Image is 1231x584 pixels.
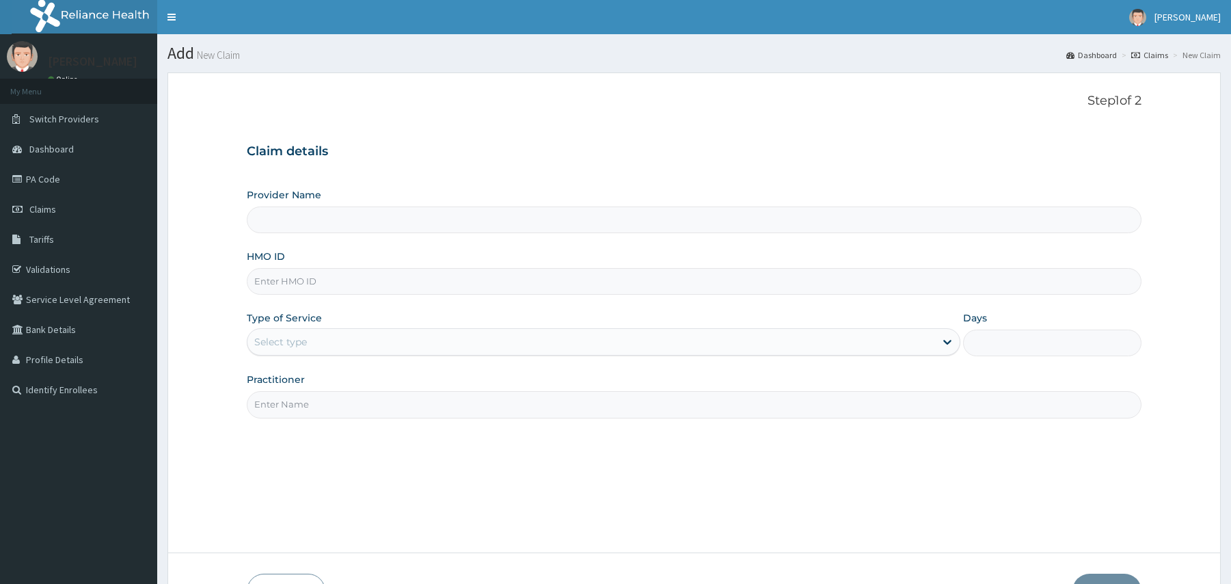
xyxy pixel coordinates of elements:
p: [PERSON_NAME] [48,55,137,68]
a: Dashboard [1066,49,1117,61]
span: Tariffs [29,233,54,245]
img: User Image [7,41,38,72]
label: Provider Name [247,188,321,202]
span: Claims [29,203,56,215]
img: User Image [1129,9,1146,26]
span: Dashboard [29,143,74,155]
label: Type of Service [247,311,322,325]
span: Switch Providers [29,113,99,125]
small: New Claim [194,50,240,60]
a: Claims [1131,49,1168,61]
input: Enter Name [247,391,1141,418]
h3: Claim details [247,144,1141,159]
div: Select type [254,335,307,349]
label: Practitioner [247,373,305,386]
input: Enter HMO ID [247,268,1141,295]
label: Days [963,311,987,325]
label: HMO ID [247,250,285,263]
p: Step 1 of 2 [247,94,1141,109]
li: New Claim [1169,49,1221,61]
span: [PERSON_NAME] [1154,11,1221,23]
h1: Add [167,44,1221,62]
a: Online [48,75,81,84]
